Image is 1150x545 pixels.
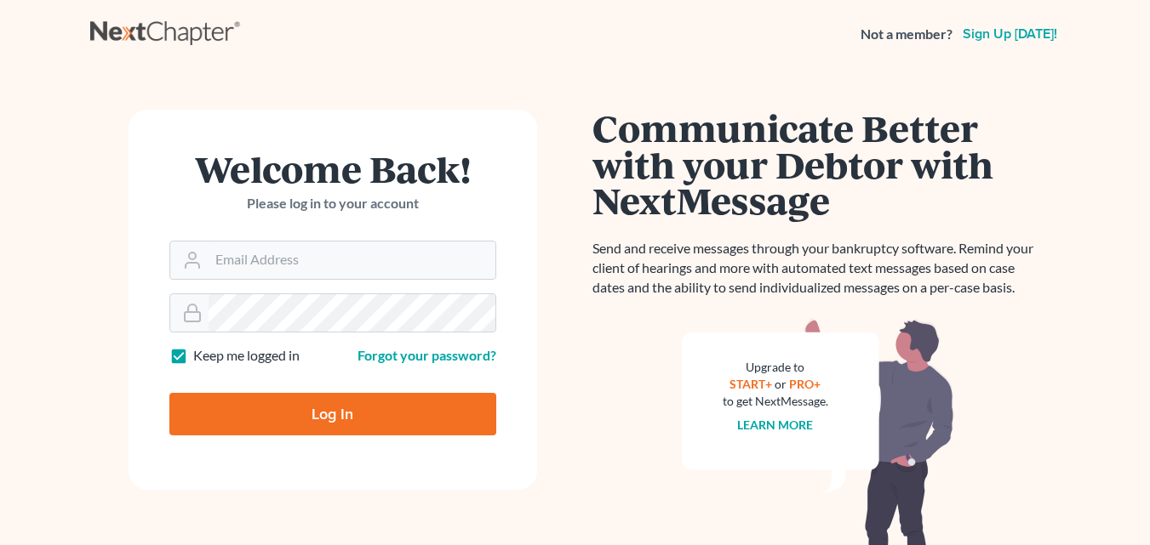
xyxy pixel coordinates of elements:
[358,347,496,363] a: Forgot your password?
[723,393,828,410] div: to get NextMessage.
[592,239,1044,298] p: Send and receive messages through your bankruptcy software. Remind your client of hearings and mo...
[723,359,828,376] div: Upgrade to
[959,27,1061,41] a: Sign up [DATE]!
[169,150,496,187] h1: Welcome Back!
[775,377,787,391] span: or
[193,346,300,366] label: Keep me logged in
[737,417,813,432] a: Learn more
[169,194,496,213] p: Please log in to your account
[789,377,821,391] a: PRO+
[209,241,495,279] input: Email Address
[729,377,772,391] a: START+
[592,110,1044,219] h1: Communicate Better with your Debtor with NextMessage
[861,25,953,44] strong: Not a member?
[169,393,496,435] input: Log In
